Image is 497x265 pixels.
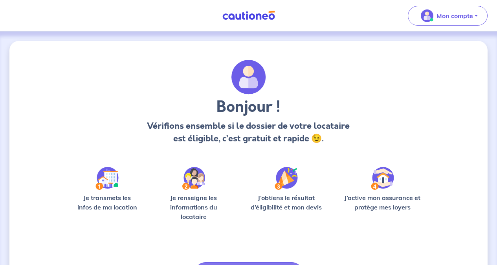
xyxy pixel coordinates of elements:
button: illu_account_valid_menu.svgMon compte [408,6,488,26]
p: Mon compte [436,11,473,20]
img: archivate [231,60,266,95]
img: Cautioneo [219,11,278,20]
p: Je transmets les infos de ma location [72,193,142,212]
p: Vérifions ensemble si le dossier de votre locataire est éligible, c’est gratuit et rapide 😉. [146,120,351,145]
img: /static/c0a346edaed446bb123850d2d04ad552/Step-2.svg [182,167,205,190]
img: /static/f3e743aab9439237c3e2196e4328bba9/Step-3.svg [275,167,298,190]
p: Je renseigne les informations du locataire [154,193,233,221]
p: J’obtiens le résultat d’éligibilité et mon devis [245,193,327,212]
h3: Bonjour ! [146,98,351,117]
img: /static/90a569abe86eec82015bcaae536bd8e6/Step-1.svg [95,167,119,190]
p: J’active mon assurance et protège mes loyers [340,193,425,212]
img: /static/bfff1cf634d835d9112899e6a3df1a5d/Step-4.svg [371,167,394,190]
img: illu_account_valid_menu.svg [421,9,433,22]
